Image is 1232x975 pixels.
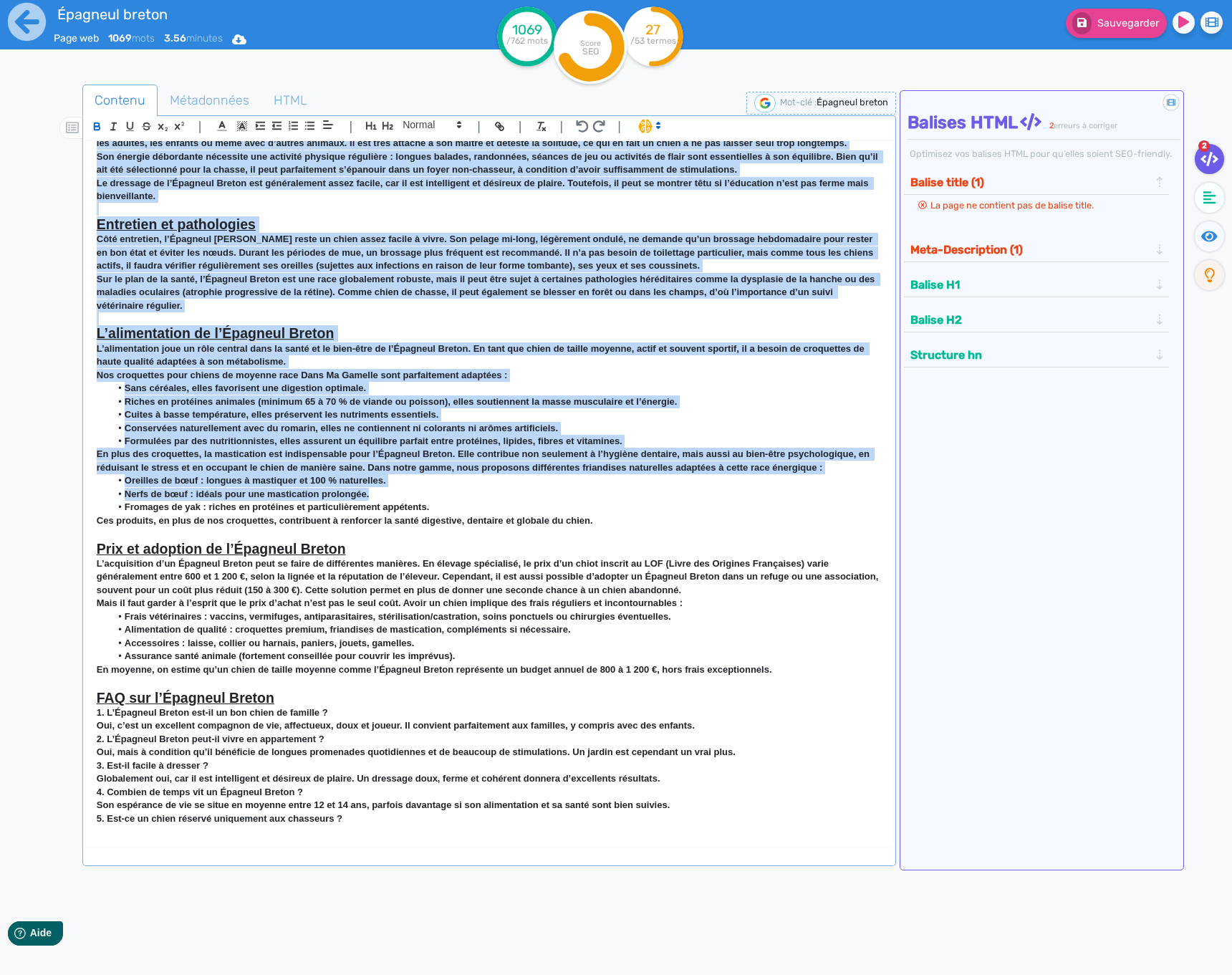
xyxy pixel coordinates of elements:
[125,436,622,446] strong: Formulées par des nutritionnistes, elles assurent un équilibre parfait entre protéines, lipides, ...
[906,170,1154,194] button: Balise title (1)
[97,370,508,380] strong: Nos croquettes pour chiens de moyenne race Dans Ma Gamelle sont parfaitement adaptées :
[97,325,335,341] u: L’alimentation de l’Épagneul Breton
[906,343,1154,367] button: Structure hn
[97,541,346,557] u: Prix et adoption de l’Épagneul Breton
[125,650,456,661] strong: Assurance santé animale (fortement conseillée pour couvrir les imprévus).
[519,117,522,136] span: |
[630,36,676,46] tspan: /53 termes
[97,664,772,675] strong: En moyenne, on estime qu’un chien de taille moyenne comme l’Épagneul Breton représente un budget ...
[908,147,1180,160] div: Optimisez vos balises HTML pour qu’elles soient SEO-friendly.
[97,787,303,797] strong: 4. Combien de temps vit un Épagneul Breton ?
[906,273,1154,297] button: Balise H1
[632,117,665,135] span: I.Assistant
[97,178,871,201] strong: Le dressage de l’Épagneul Breton est généralement assez facile, car il est intelligent et désireu...
[97,151,881,175] strong: Son énergie débordante nécessite une activité physique régulière : longues balades, randonnées, s...
[54,32,99,44] span: Page web
[97,274,877,311] strong: Sur le plan de la santé, l’Épagneul Breton est une race globalement robuste, mais il peut être su...
[906,238,1168,261] div: Meta-Description (1)
[906,343,1168,367] div: Structure hn
[158,81,261,120] span: Métadonnées
[125,383,366,393] strong: Sans céréales, elles favorisent une digestion optimale.
[125,489,370,499] strong: Nerfs de bœuf : idéals pour une mastication prolongée.
[1049,121,1054,130] span: 2
[54,3,423,26] input: title
[164,32,223,44] span: minutes
[97,448,872,472] strong: En plus des croquettes, la mastication est indispensable pour l’Épagneul Breton. Elle contribue n...
[125,475,386,486] strong: Oreilles de bœuf : longues à mastiquer et 100 % naturelles.
[83,81,157,120] span: Contenu
[97,799,670,810] strong: Son espérance de vie se situe en moyenne entre 12 et 14 ans, parfois davantage si son alimentatio...
[97,234,876,271] strong: Côté entretien, l’Épagneul [PERSON_NAME] reste un chien assez facile à vivre. Son pelage mi-long,...
[1097,17,1159,29] span: Sauvegarder
[82,85,158,117] a: Contenu
[97,216,256,232] u: Entretien et pathologies
[97,597,683,608] strong: Mais il faut garder à l’esprit que le prix d’achat n’est pas le seul coût. Avoir un chien impliqu...
[906,170,1168,194] div: Balise title (1)
[817,97,888,107] span: Épagneul breton
[582,46,598,57] tspan: SEO
[97,558,881,595] strong: L’acquisition d’un Épagneul Breton peut se faire de différentes manières. En élevage spécialisé, ...
[97,720,695,731] strong: Oui, c’est un excellent compagnon de vie, affectueux, doux et joueur. Il convient parfaitement au...
[906,238,1154,261] button: Meta-Description (1)
[164,32,186,44] b: 3.56
[125,501,430,512] strong: Fromages de yak : riches en protéines et particulièrement appétents.
[97,515,593,526] strong: Ces produits, en plus de nos croquettes, contribuent à renforcer la santé digestive, dentaire et ...
[125,423,558,433] strong: Conservées naturellement avec du romarin, elles ne contiennent ni colorants ni arômes artificiels.
[108,32,155,44] span: mots
[645,21,660,38] tspan: 27
[906,308,1154,332] button: Balise H2
[906,308,1168,332] div: Balise H2
[97,707,328,718] strong: 1. L’Épagneul Breton est-il un bon chien de famille ?
[506,36,548,46] tspan: /762 mots
[158,85,261,117] a: Métadonnées
[97,690,274,706] u: FAQ sur l’Épagneul Breton
[1066,9,1167,38] button: Sauvegarder
[906,273,1168,297] div: Balise H1
[73,11,95,23] span: Aide
[908,112,1180,133] h4: Balises HTML
[262,81,319,120] span: HTML
[97,734,324,744] strong: 2. L’Épagneul Breton peut-il vivre en appartement ?
[617,117,621,136] span: |
[97,343,867,367] strong: L’alimentation joue un rôle central dans la santé et le bien-être de l’Épagneul Breton. En tant q...
[125,396,678,407] strong: Riches en protéines animales (minimum 65 à 70 % de viande ou poisson), elles soutiennent la masse...
[125,624,571,635] strong: Alimentation de qualité : croquettes premium, friandises de mastication, compléments si nécessaire.
[318,116,338,133] span: Aligment
[780,97,817,107] span: Mot-clé :
[97,773,660,784] strong: Globalement oui, car il est intelligent et désireux de plaire. Un dressage doux, ferme et cohéren...
[579,39,600,48] tspan: Score
[108,32,132,44] b: 1069
[261,85,319,117] a: HTML
[754,94,776,112] img: google-serp-logo.png
[97,746,736,757] strong: Oui, mais à condition qu’il bénéficie de longues promenades quotidiennes et de beaucoup de stimul...
[198,117,202,136] span: |
[1054,121,1117,130] span: erreurs à corriger
[125,611,671,622] strong: Frais vétérinaires : vaccins, vermifuges, antiparasitaires, stérilisation/castration, soins ponct...
[97,813,342,824] strong: 5. Est-ce un chien réservé uniquement aux chasseurs ?
[930,200,1094,211] span: La page ne contient pas de balise title.
[560,117,564,136] span: |
[477,117,481,136] span: |
[125,409,439,420] strong: Cuites à basse température, elles préservent les nutriments essentiels.
[349,117,352,136] span: |
[512,21,542,38] tspan: 1069
[1198,140,1210,152] span: 2
[97,760,208,771] strong: 3. Est-il facile à dresser ?
[125,638,415,648] strong: Accessoires : laisse, collier ou harnais, paniers, jouets, gamelles.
